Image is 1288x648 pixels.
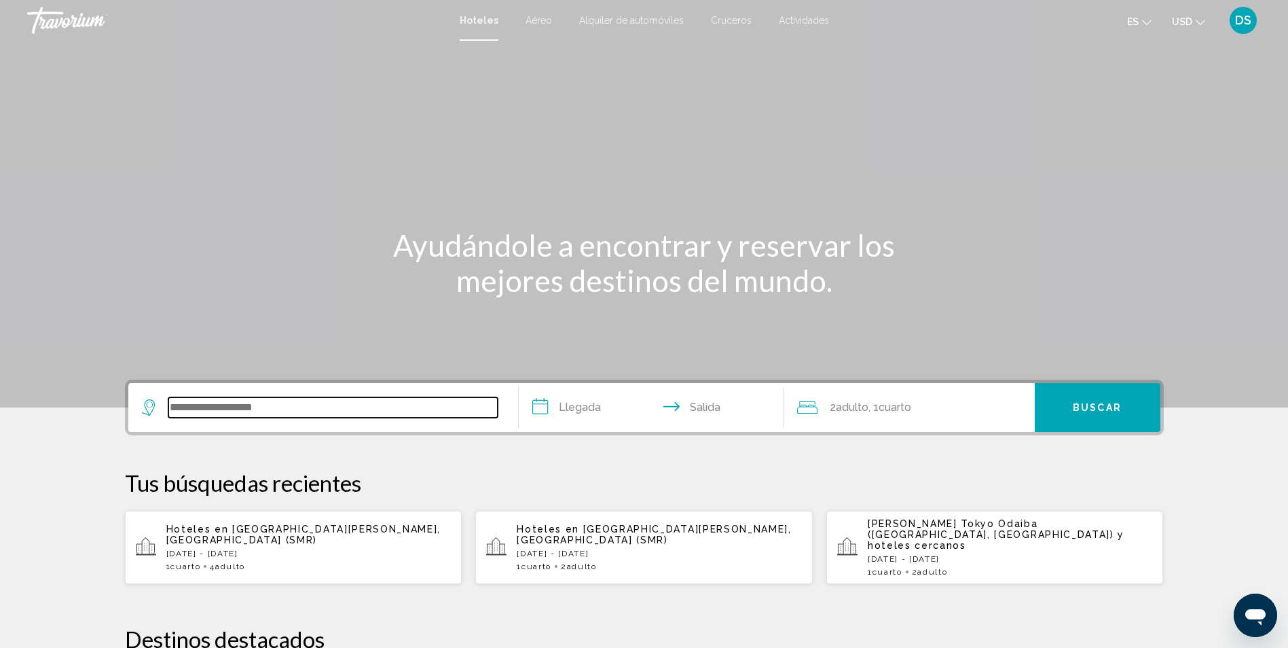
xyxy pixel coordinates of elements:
[170,562,200,571] span: Cuarto
[27,7,446,34] a: Travorium
[125,510,462,585] button: Hoteles en [GEOGRAPHIC_DATA][PERSON_NAME], [GEOGRAPHIC_DATA] (SMR)[DATE] - [DATE]1Cuarto4Adulto
[872,567,902,577] span: Cuarto
[475,510,813,585] button: Hoteles en [GEOGRAPHIC_DATA][PERSON_NAME], [GEOGRAPHIC_DATA] (SMR)[DATE] - [DATE]1Cuarto2Adulto
[836,401,868,414] span: Adulto
[166,524,441,545] span: [GEOGRAPHIC_DATA][PERSON_NAME], [GEOGRAPHIC_DATA] (SMR)
[1172,16,1192,27] span: USD
[1073,403,1122,414] span: Buscar
[868,518,1114,540] span: [PERSON_NAME] Tokyo Odaiba ([GEOGRAPHIC_DATA], [GEOGRAPHIC_DATA])
[517,549,802,558] p: [DATE] - [DATE]
[579,15,684,26] a: Alquiler de automóviles
[784,383,1035,432] button: Viajeros: 2 adultos, 0 niños
[526,15,552,26] a: Aéreo
[711,15,752,26] a: Cruceros
[868,401,879,414] font: , 1
[1235,14,1251,27] span: DS
[917,567,947,577] span: Adulto
[1127,12,1152,31] button: Cambiar idioma
[1234,594,1277,637] iframe: Botón para iniciar la ventana de mensajería
[125,469,1164,497] p: Tus búsquedas recientes
[1035,383,1160,432] button: Buscar
[561,562,567,571] font: 2
[166,549,452,558] p: [DATE] - [DATE]
[521,562,551,571] span: Cuarto
[830,401,836,414] font: 2
[517,524,792,545] span: [GEOGRAPHIC_DATA][PERSON_NAME], [GEOGRAPHIC_DATA] (SMR)
[1127,16,1139,27] span: es
[868,529,1124,551] span: y hoteles cercanos
[1226,6,1261,35] button: Menú de usuario
[779,15,829,26] a: Actividades
[210,562,215,571] font: 4
[868,567,872,577] font: 1
[166,562,171,571] font: 1
[390,228,899,298] h1: Ayudándole a encontrar y reservar los mejores destinos del mundo.
[912,567,918,577] font: 2
[460,15,498,26] a: Hoteles
[519,383,784,432] button: Fechas de entrada y salida
[1172,12,1205,31] button: Cambiar moneda
[215,562,245,571] span: Adulto
[166,524,229,535] span: Hoteles en
[879,401,911,414] span: Cuarto
[567,562,597,571] span: Adulto
[128,383,1160,432] div: Widget de búsqueda
[868,554,1153,564] p: [DATE] - [DATE]
[826,510,1164,585] button: [PERSON_NAME] Tokyo Odaiba ([GEOGRAPHIC_DATA], [GEOGRAPHIC_DATA]) y hoteles cercanos[DATE] - [DAT...
[517,562,521,571] font: 1
[517,524,579,535] span: Hoteles en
